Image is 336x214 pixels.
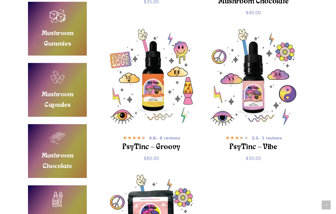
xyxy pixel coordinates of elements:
[322,201,331,210] a: Back to top
[205,29,302,126] img: Psychedelic mushroom tincture bottle with colorful graphics.
[149,135,156,140] b: 4.6
[252,135,258,140] b: 3.3
[246,9,261,16] bdi: 40.00
[246,9,249,16] span: $
[144,155,159,161] bdi: 80.00
[246,155,249,161] span: $
[111,134,193,150] a: 4.6- 8 reviews PsyTinc – Groovy
[144,155,147,161] span: $
[103,29,200,126] a: PsyTinc - Groovy
[103,29,200,126] img: Psychedelic mushroom tincture with colorful illustrations.
[205,29,302,126] a: PsyTinc - Vibe
[212,134,294,150] a: 3.3- 3 reviews PsyTinc – Vibe
[246,155,261,161] bdi: 30.00
[212,142,294,153] h2: PsyTinc – Vibe
[252,135,282,141] span: - 3 reviews
[149,135,180,141] span: - 8 reviews
[111,142,193,153] h2: PsyTinc – Groovy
